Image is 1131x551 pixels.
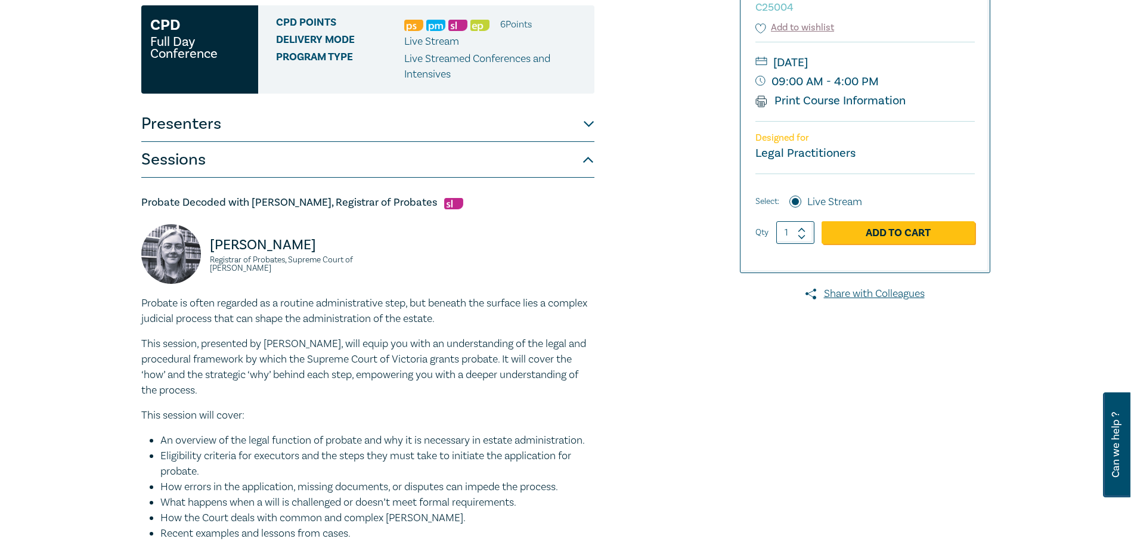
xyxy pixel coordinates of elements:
[470,20,489,31] img: Ethics & Professional Responsibility
[1110,400,1121,490] span: Can we help ?
[448,20,467,31] img: Substantive Law
[755,93,906,109] a: Print Course Information
[276,17,404,32] span: CPD Points
[150,36,249,60] small: Full Day Conference
[141,142,594,178] button: Sessions
[500,17,532,32] li: 6 Point s
[776,221,814,244] input: 1
[141,224,201,284] img: Kate Price
[755,195,779,208] span: Select:
[150,14,180,36] h3: CPD
[755,146,856,161] small: Legal Practitioners
[404,20,423,31] img: Professional Skills
[404,35,459,48] span: Live Stream
[276,51,404,82] span: Program type
[160,433,594,448] li: An overview of the legal function of probate and why it is necessary in estate administration.
[160,526,594,541] li: Recent examples and lessons from cases.
[141,106,594,142] button: Presenters
[276,34,404,49] span: Delivery Mode
[404,51,585,82] p: Live Streamed Conferences and Intensives
[160,448,594,479] li: Eligibility criteria for executors and the steps they must take to initiate the application for p...
[755,21,835,35] button: Add to wishlist
[755,226,769,239] label: Qty
[822,221,975,244] a: Add to Cart
[740,286,990,302] a: Share with Colleagues
[141,408,594,423] p: This session will cover:
[141,336,594,398] p: This session, presented by [PERSON_NAME], will equip you with an understanding of the legal and p...
[210,256,361,273] small: Registrar of Probates, Supreme Court of [PERSON_NAME]
[755,132,975,144] p: Designed for
[426,20,445,31] img: Practice Management & Business Skills
[444,198,463,209] img: Substantive Law
[160,495,594,510] li: What happens when a will is challenged or doesn’t meet formal requirements.
[141,296,594,327] p: Probate is often regarded as a routine administrative step, but beneath the surface lies a comple...
[160,479,594,495] li: How errors in the application, missing documents, or disputes can impede the process.
[141,196,594,210] h5: Probate Decoded with [PERSON_NAME], Registrar of Probates
[755,53,975,72] small: [DATE]
[160,510,594,526] li: How the Court deals with common and complex [PERSON_NAME].
[210,236,361,255] p: [PERSON_NAME]
[755,1,794,14] small: C25004
[755,72,975,91] small: 09:00 AM - 4:00 PM
[807,194,862,210] label: Live Stream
